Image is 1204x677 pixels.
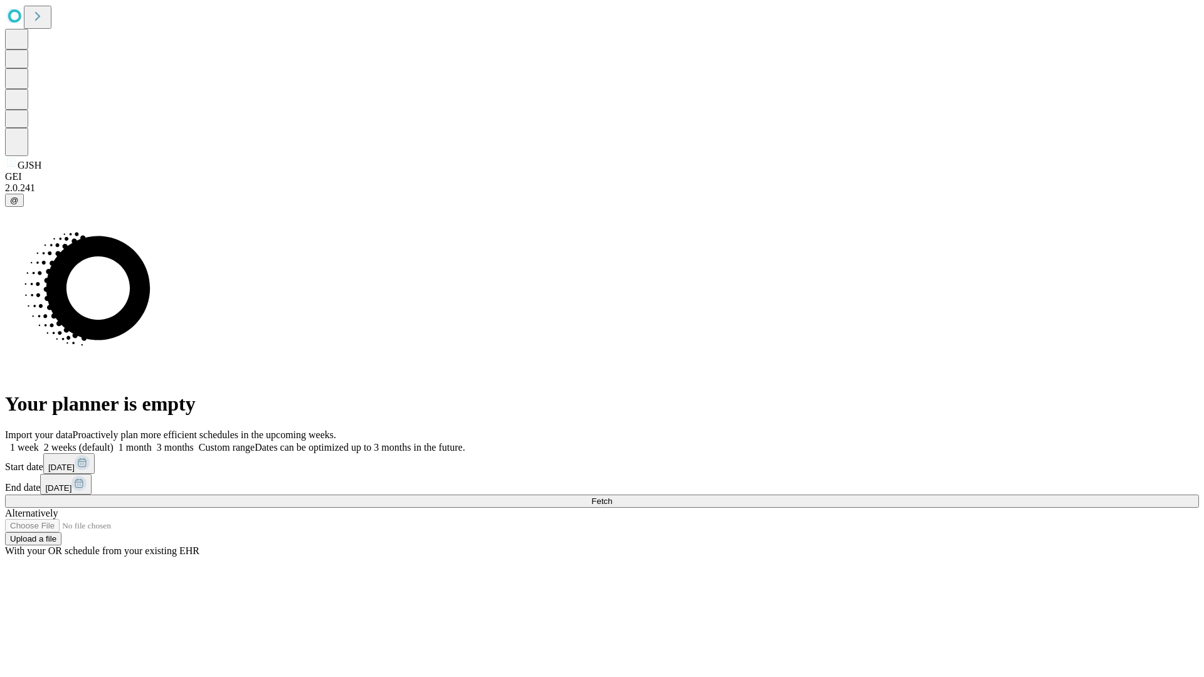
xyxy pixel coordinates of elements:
button: [DATE] [40,474,92,495]
button: @ [5,194,24,207]
span: @ [10,196,19,205]
span: Fetch [591,496,612,506]
span: Custom range [199,442,255,453]
span: 3 months [157,442,194,453]
span: Import your data [5,429,73,440]
span: Alternatively [5,508,58,518]
div: 2.0.241 [5,182,1199,194]
button: Fetch [5,495,1199,508]
span: 2 weeks (default) [44,442,114,453]
div: End date [5,474,1199,495]
button: Upload a file [5,532,61,545]
h1: Your planner is empty [5,392,1199,416]
span: 1 month [119,442,152,453]
span: Proactively plan more efficient schedules in the upcoming weeks. [73,429,336,440]
div: Start date [5,453,1199,474]
span: With your OR schedule from your existing EHR [5,545,199,556]
span: GJSH [18,160,41,171]
span: Dates can be optimized up to 3 months in the future. [255,442,465,453]
span: 1 week [10,442,39,453]
span: [DATE] [45,483,71,493]
button: [DATE] [43,453,95,474]
span: [DATE] [48,463,75,472]
div: GEI [5,171,1199,182]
